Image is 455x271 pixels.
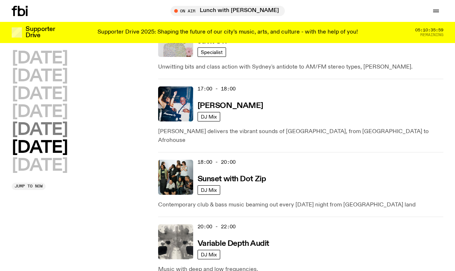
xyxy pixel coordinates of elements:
h3: Supporter Drive [26,26,55,39]
img: A black and white Rorschach [158,224,193,259]
h3: Variable Depth Audit [198,240,269,248]
span: 20:00 - 22:00 [198,223,236,230]
button: [DATE] [12,140,68,156]
h3: Sunset with Dot Zip [198,175,266,183]
p: Contemporary club & bass music beaming out every [DATE] night from [GEOGRAPHIC_DATA] land [158,201,443,209]
a: Sunset with Dot Zip [198,174,266,183]
a: DJ Mix [198,250,220,259]
span: DJ Mix [201,252,217,257]
a: Specialist [198,47,226,57]
p: Supporter Drive 2025: Shaping the future of our city’s music, arts, and culture - with the help o... [97,29,358,36]
span: Remaining [420,33,443,37]
button: On AirLunch with [PERSON_NAME] [171,6,285,16]
a: Variable Depth Audit [198,239,269,248]
button: Jump to now [12,183,46,190]
a: DJ Mix [198,185,220,195]
a: [PERSON_NAME] [198,101,263,110]
h3: [PERSON_NAME] [198,102,263,110]
button: [DATE] [12,50,68,67]
span: DJ Mix [201,114,217,119]
button: [DATE] [12,158,68,174]
button: [DATE] [12,122,68,138]
p: Unwitting bits and class action with Sydney's antidote to AM/FM stereo types, [PERSON_NAME]. [158,63,443,71]
span: 17:00 - 18:00 [198,85,236,92]
button: [DATE] [12,86,68,102]
button: [DATE] [12,104,68,120]
span: DJ Mix [201,187,217,193]
p: [PERSON_NAME] delivers the vibrant sounds of [GEOGRAPHIC_DATA], from [GEOGRAPHIC_DATA] to Afrohouse [158,127,443,145]
span: Jump to now [15,184,43,188]
a: DJ Mix [198,112,220,121]
span: Specialist [201,49,223,55]
span: 18:00 - 20:00 [198,159,236,166]
span: 05:10:35:59 [415,28,443,32]
button: [DATE] [12,68,68,85]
